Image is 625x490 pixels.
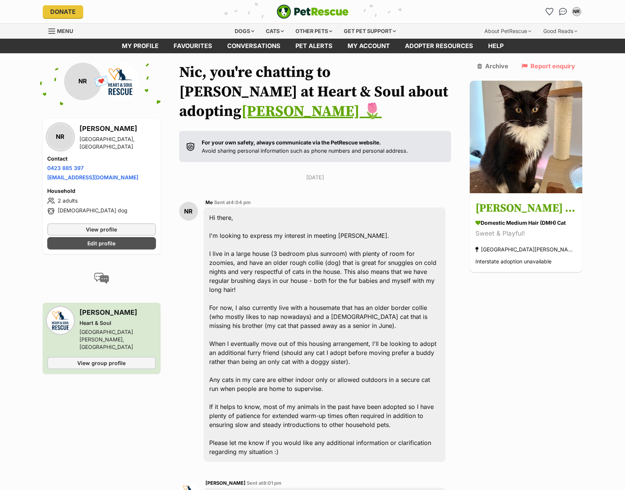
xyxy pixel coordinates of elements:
a: Edit profile [47,237,156,250]
a: My profile [114,39,166,53]
img: Heart & Soul profile pic [102,63,139,100]
span: Edit profile [87,239,115,247]
h3: [PERSON_NAME] [79,123,156,134]
div: Hi there, I'm looking to express my interest in meeting [PERSON_NAME]. I live in a large house (3... [204,207,446,462]
a: Report enquiry [522,63,575,69]
h3: [PERSON_NAME] [79,307,156,318]
div: Dogs [229,24,259,39]
span: [PERSON_NAME] [205,480,246,486]
span: 💌 [93,73,110,89]
span: Menu [57,28,73,34]
img: Heart & Soul profile pic [47,307,73,334]
div: About PetRescue [479,24,537,39]
div: Domestic Medium Hair (DMH) Cat [475,219,577,227]
a: Conversations [557,6,569,18]
div: [GEOGRAPHIC_DATA][PERSON_NAME], [GEOGRAPHIC_DATA] [79,328,156,351]
div: Other pets [290,24,337,39]
div: Get pet support [339,24,401,39]
a: conversations [220,39,288,53]
a: Pet alerts [288,39,340,53]
a: [PERSON_NAME] 🌷 [241,102,382,121]
a: Adopter resources [397,39,481,53]
span: View group profile [77,359,126,367]
img: chat-41dd97257d64d25036548639549fe6c8038ab92f7586957e7f3b1b290dea8141.svg [559,8,567,15]
span: Interstate adoption unavailable [475,258,552,265]
a: View group profile [47,357,156,369]
strong: For your own safety, always communicate via the PetRescue website. [202,139,381,146]
div: NR [47,124,73,150]
a: Donate [43,5,83,18]
span: Sent at [214,200,251,205]
div: NR [573,8,580,15]
span: Sent at [247,480,282,486]
div: Good Reads [538,24,583,39]
a: View profile [47,223,156,236]
li: 2 adults [47,196,156,205]
h4: Contact [47,155,156,162]
div: Heart & Soul [79,319,156,327]
img: logo-e224e6f780fb5917bec1dbf3a21bbac754714ae5b6737aabdf751b685950b380.svg [277,5,349,19]
a: Favourites [544,6,556,18]
img: Gertie 🌷 [470,81,582,193]
a: Archive [477,63,508,69]
div: Cats [261,24,289,39]
a: [EMAIL_ADDRESS][DOMAIN_NAME] [47,174,138,180]
a: My account [340,39,397,53]
a: [PERSON_NAME] 🌷 Domestic Medium Hair (DMH) Cat Sweet & Playful! [GEOGRAPHIC_DATA][PERSON_NAME], [... [470,194,582,272]
span: 4:04 pm [231,200,251,205]
img: conversation-icon-4a6f8262b818ee0b60e3300018af0b2d0b884aa5de6e9bcb8d3d4eeb1a70a7c4.svg [94,273,109,284]
div: [GEOGRAPHIC_DATA], [GEOGRAPHIC_DATA] [79,135,156,150]
span: Me [205,200,213,205]
div: Sweet & Playful! [475,228,577,239]
span: View profile [86,225,117,233]
div: NR [179,202,198,221]
p: Avoid sharing personal information such as phone numbers and personal address. [202,138,408,155]
li: [DEMOGRAPHIC_DATA] dog [47,207,156,216]
a: PetRescue [277,5,349,19]
p: [DATE] [179,173,451,181]
div: [GEOGRAPHIC_DATA][PERSON_NAME], [GEOGRAPHIC_DATA] [475,244,577,254]
a: Help [481,39,511,53]
a: Menu [48,24,78,37]
h4: Household [47,187,156,195]
span: 8:01 pm [263,480,282,486]
button: My account [571,6,583,18]
h1: Nic, you're chatting to [PERSON_NAME] at Heart & Soul about adopting [179,63,451,121]
h3: [PERSON_NAME] 🌷 [475,200,577,217]
ul: Account quick links [544,6,583,18]
a: 0423 885 397 [47,165,84,171]
div: NR [64,63,102,100]
a: Favourites [166,39,220,53]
